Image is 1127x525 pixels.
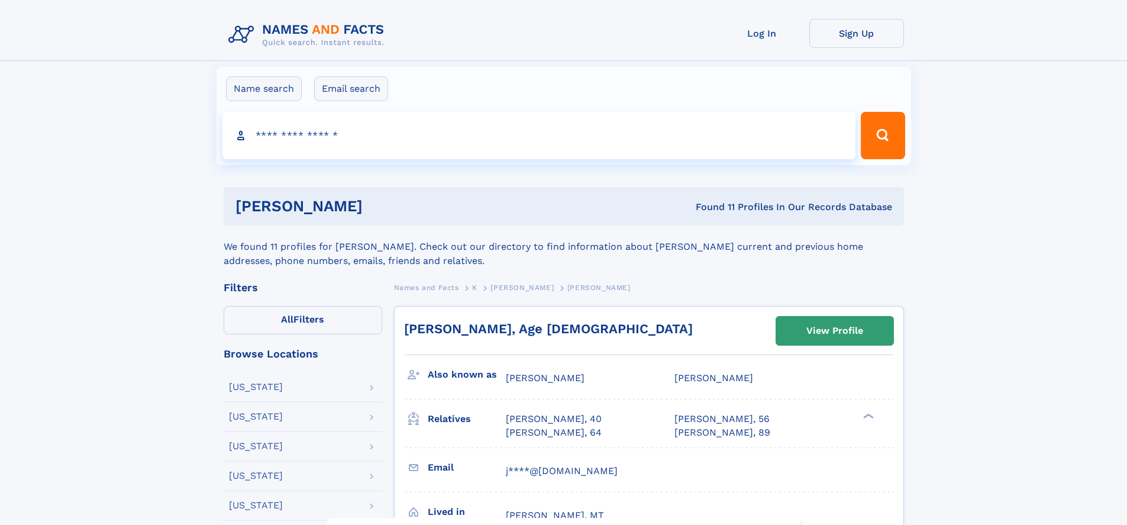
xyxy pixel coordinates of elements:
[428,502,506,522] h3: Lived in
[674,426,770,439] a: [PERSON_NAME], 89
[529,201,892,214] div: Found 11 Profiles In Our Records Database
[472,284,477,292] span: K
[490,284,554,292] span: [PERSON_NAME]
[776,317,893,345] a: View Profile
[674,372,753,384] span: [PERSON_NAME]
[506,426,602,439] a: [PERSON_NAME], 64
[229,501,283,510] div: [US_STATE]
[806,317,863,344] div: View Profile
[506,413,602,426] a: [PERSON_NAME], 40
[860,413,874,420] div: ❯
[224,19,394,51] img: Logo Names and Facts
[861,112,905,159] button: Search Button
[224,349,382,359] div: Browse Locations
[490,280,554,295] a: [PERSON_NAME]
[472,280,477,295] a: K
[226,76,302,101] label: Name search
[281,314,293,325] span: All
[428,409,506,429] h3: Relatives
[314,76,388,101] label: Email search
[428,458,506,478] h3: Email
[222,112,856,159] input: search input
[229,412,283,421] div: [US_STATE]
[229,382,283,392] div: [US_STATE]
[394,280,459,295] a: Names and Facts
[567,284,631,292] span: [PERSON_NAME]
[224,282,382,293] div: Filters
[229,442,283,451] div: [US_STATE]
[235,199,529,214] h1: [PERSON_NAME]
[809,19,904,48] a: Sign Up
[224,226,904,268] div: We found 11 profiles for [PERSON_NAME]. Check out our directory to find information about [PERSON...
[715,19,809,48] a: Log In
[428,365,506,385] h3: Also known as
[404,321,693,336] a: [PERSON_NAME], Age [DEMOGRAPHIC_DATA]
[506,510,604,521] span: [PERSON_NAME], MT
[224,306,382,334] label: Filters
[506,372,585,384] span: [PERSON_NAME]
[229,471,283,481] div: [US_STATE]
[674,413,770,426] a: [PERSON_NAME], 56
